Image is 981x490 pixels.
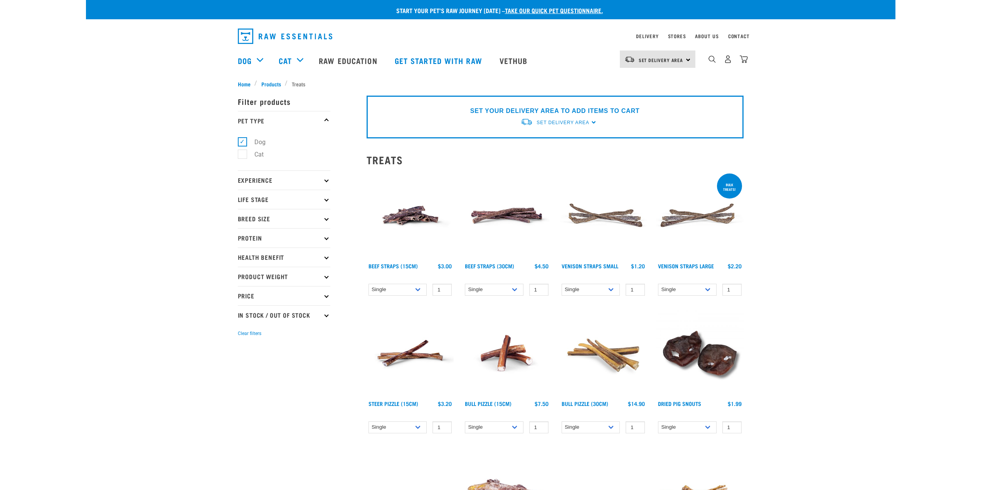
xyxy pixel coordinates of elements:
[238,228,330,248] p: Protein
[520,118,533,126] img: van-moving.png
[238,29,332,44] img: Raw Essentials Logo
[717,179,742,195] div: BULK TREATS!
[492,45,537,76] a: Vethub
[708,56,716,63] img: home-icon-1@2x.png
[238,170,330,190] p: Experience
[279,55,292,66] a: Cat
[656,172,744,259] img: Stack of 3 Venison Straps Treats for Pets
[238,330,261,337] button: Clear filters
[529,421,549,433] input: 1
[92,6,901,15] p: Start your pet’s raw journey [DATE] –
[238,92,330,111] p: Filter products
[560,310,647,397] img: Bull Pizzle 30cm for Dogs
[257,80,285,88] a: Products
[238,55,252,66] a: Dog
[562,264,618,267] a: Venison Straps Small
[560,172,647,259] img: Venison Straps
[537,120,589,125] span: Set Delivery Area
[238,305,330,325] p: In Stock / Out Of Stock
[529,284,549,296] input: 1
[722,284,742,296] input: 1
[238,248,330,267] p: Health Benefit
[668,35,686,37] a: Stores
[311,45,387,76] a: Raw Education
[238,111,330,130] p: Pet Type
[432,421,452,433] input: 1
[740,55,748,63] img: home-icon@2x.png
[465,402,512,405] a: Bull Pizzle (15cm)
[238,209,330,228] p: Breed Size
[728,401,742,407] div: $1.99
[438,263,452,269] div: $3.00
[438,401,452,407] div: $3.20
[367,310,454,397] img: Raw Essentials Steer Pizzle 15cm
[232,25,750,47] nav: dropdown navigation
[656,310,744,397] img: IMG 9990
[86,45,895,76] nav: dropdown navigation
[505,8,603,12] a: take our quick pet questionnaire.
[242,150,267,159] label: Cat
[658,402,701,405] a: Dried Pig Snouts
[369,402,418,405] a: Steer Pizzle (15cm)
[242,137,269,147] label: Dog
[658,264,714,267] a: Venison Straps Large
[261,80,281,88] span: Products
[728,263,742,269] div: $2.20
[535,401,549,407] div: $7.50
[639,59,683,61] span: Set Delivery Area
[367,154,744,166] h2: Treats
[463,172,550,259] img: Raw Essentials Beef Straps 6 Pack
[695,35,719,37] a: About Us
[238,286,330,305] p: Price
[636,35,658,37] a: Delivery
[369,264,418,267] a: Beef Straps (15cm)
[626,284,645,296] input: 1
[432,284,452,296] input: 1
[238,190,330,209] p: Life Stage
[728,35,750,37] a: Contact
[562,402,608,405] a: Bull Pizzle (30cm)
[238,267,330,286] p: Product Weight
[631,263,645,269] div: $1.20
[624,56,635,63] img: van-moving.png
[367,172,454,259] img: Raw Essentials Beef Straps 15cm 6 Pack
[465,264,514,267] a: Beef Straps (30cm)
[722,421,742,433] input: 1
[724,55,732,63] img: user.png
[238,80,255,88] a: Home
[628,401,645,407] div: $14.90
[238,80,251,88] span: Home
[470,106,639,116] p: SET YOUR DELIVERY AREA TO ADD ITEMS TO CART
[387,45,492,76] a: Get started with Raw
[535,263,549,269] div: $4.50
[238,80,744,88] nav: breadcrumbs
[463,310,550,397] img: Bull Pizzle
[626,421,645,433] input: 1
